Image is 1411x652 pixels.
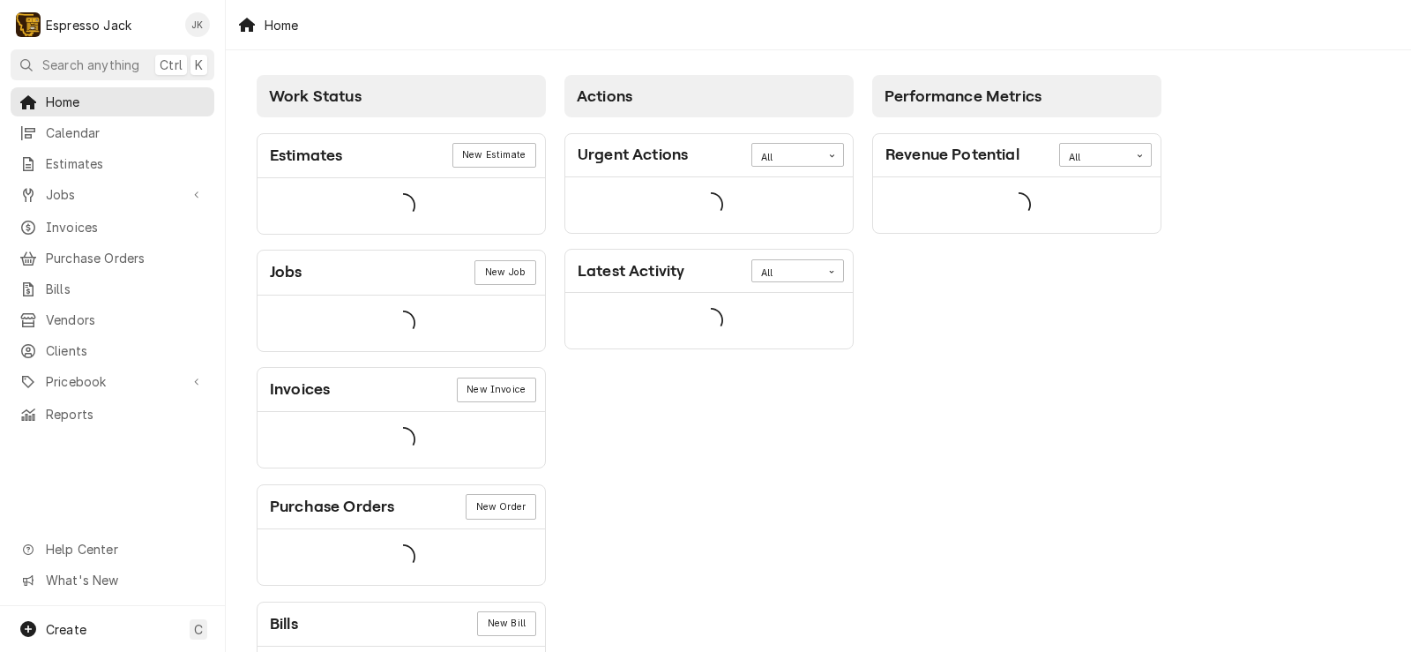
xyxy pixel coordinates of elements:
span: Calendar [46,124,205,142]
div: All [1069,151,1120,165]
span: Performance Metrics [885,87,1041,105]
span: Purchase Orders [46,249,205,267]
span: Work Status [269,87,362,105]
div: Card Header [565,134,853,177]
div: Card Column Content [564,117,854,349]
div: Card Header [258,485,545,529]
span: Loading... [391,187,415,224]
div: Card Data Filter Control [1059,143,1152,166]
span: K [195,56,203,74]
div: Card Header [258,368,545,412]
div: Card Data Filter Control [751,143,844,166]
div: Card Data [258,178,545,234]
div: Card: Purchase Orders [257,484,546,586]
span: Loading... [391,304,415,341]
div: Espresso Jack [46,16,131,34]
div: Card Link Button [477,611,535,636]
div: Card Title [270,495,394,519]
a: New Job [474,260,535,285]
div: Card Header [565,250,853,293]
div: Card Link Button [452,143,536,168]
span: Loading... [1006,186,1031,223]
div: Card Header [258,134,545,178]
div: Card Header [258,251,545,295]
div: Card Data [258,412,545,468]
div: Card Data Filter Control [751,259,844,282]
span: C [194,620,203,639]
a: Bills [11,274,214,304]
a: Clients [11,336,214,365]
div: Card: Invoices [257,367,546,468]
div: Card Column Content [872,117,1161,303]
div: Card: Jobs [257,250,546,351]
a: Estimates [11,149,214,178]
div: Card Title [578,143,688,167]
span: Bills [46,280,205,298]
div: Card Column Header [257,75,546,117]
div: Card Title [270,378,330,401]
div: Card: Latest Activity [564,249,854,349]
div: Card: Urgent Actions [564,133,854,234]
div: Card: Revenue Potential [872,133,1161,234]
span: Vendors [46,311,205,329]
div: Card: Estimates [257,133,546,235]
button: Search anythingCtrlK [11,49,214,80]
span: Invoices [46,218,205,236]
div: Card Title [270,144,342,168]
span: Jobs [46,185,179,204]
span: Estimates [46,154,205,173]
div: Card Data [873,177,1161,233]
div: Card Title [885,143,1019,167]
a: Purchase Orders [11,244,214,273]
a: Go to Jobs [11,180,214,209]
a: New Order [466,494,535,519]
span: Search anything [42,56,139,74]
span: Loading... [391,539,415,576]
div: Card Link Button [466,494,535,519]
div: All [761,151,812,165]
div: Card Title [578,259,684,283]
div: Card Column Header [872,75,1161,117]
div: E [16,12,41,37]
a: New Invoice [457,378,536,402]
span: Pricebook [46,372,179,391]
div: Card Data [258,296,545,351]
a: Calendar [11,118,214,147]
span: What's New [46,571,204,589]
div: Card Column Header [564,75,854,117]
a: Vendors [11,305,214,334]
div: Espresso Jack's Avatar [16,12,41,37]
a: Invoices [11,213,214,242]
span: Clients [46,341,205,360]
a: Reports [11,400,214,429]
div: Card Data [565,293,853,348]
a: New Bill [477,611,535,636]
div: Card Header [258,603,545,647]
div: Card Header [873,134,1161,177]
span: Loading... [698,303,723,340]
a: Go to Help Center [11,535,214,564]
span: Ctrl [160,56,183,74]
div: Card Data [565,177,853,233]
div: Card Title [270,612,298,636]
a: Go to What's New [11,566,214,595]
div: Jack Kehoe's Avatar [185,12,210,37]
span: Loading... [698,186,723,223]
span: Help Center [46,540,204,558]
span: Loading... [391,422,415,459]
span: Home [46,93,205,111]
span: Create [46,622,86,637]
div: Card Data [258,529,545,585]
a: Home [11,87,214,116]
div: Card Title [270,260,302,284]
div: JK [185,12,210,37]
div: Card Link Button [457,378,536,402]
a: New Estimate [452,143,536,168]
div: Card Link Button [474,260,535,285]
span: Reports [46,405,205,423]
div: All [761,266,812,281]
a: Go to Pricebook [11,367,214,396]
span: Actions [577,87,632,105]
